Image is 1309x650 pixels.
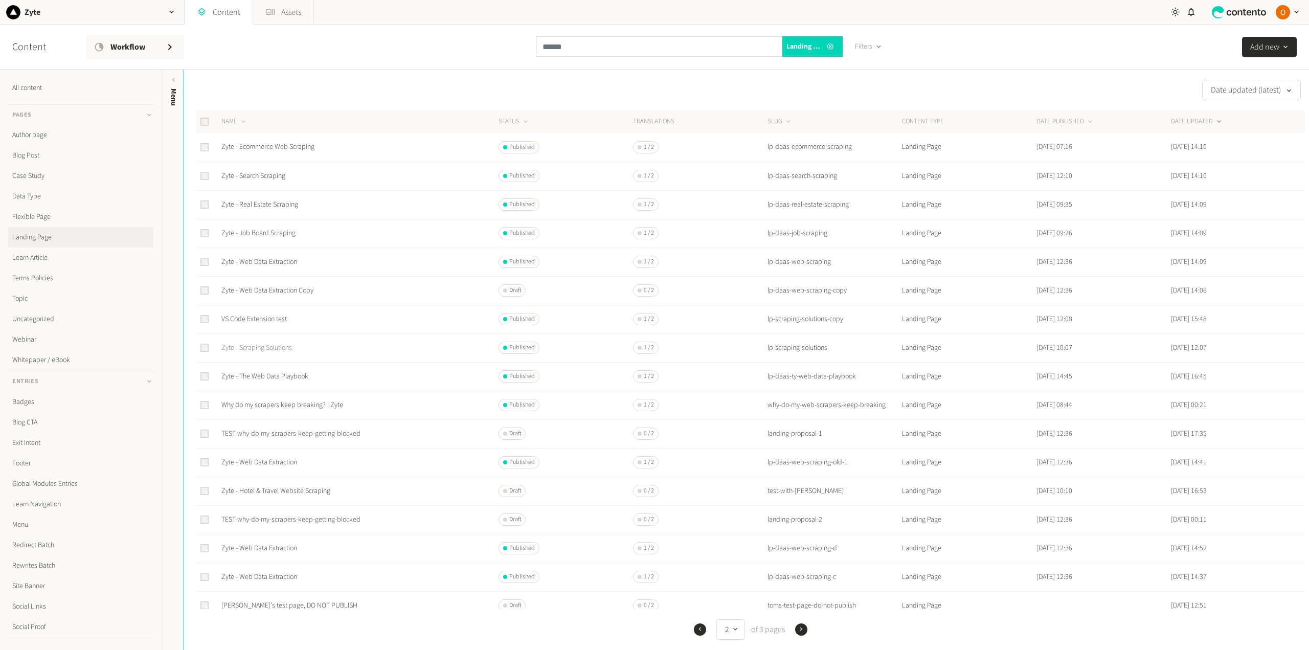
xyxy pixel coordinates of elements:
[221,343,292,353] a: Zyte - Scraping Solutions
[8,474,153,494] a: Global Modules Entries
[644,400,654,410] span: 1 / 2
[716,619,745,640] button: 2
[767,133,901,162] td: lp-daas-ecommerce-scraping
[1171,457,1207,467] time: [DATE] 14:41
[8,248,153,268] a: Learn Article
[6,5,20,19] img: Zyte
[12,39,70,55] h2: Content
[767,448,901,477] td: lp-daas-web-scraping-old-1
[221,257,297,267] a: Zyte - Web Data Extraction
[644,515,654,524] span: 0 / 2
[1171,343,1207,353] time: [DATE] 12:07
[8,433,153,453] a: Exit Intent
[1171,429,1207,439] time: [DATE] 17:35
[509,171,535,181] span: Published
[1036,142,1072,152] time: [DATE] 07:16
[221,429,360,439] a: TEST-why-do-my-scrapers-keep-getting-blocked
[1036,257,1072,267] time: [DATE] 12:36
[221,142,314,152] a: Zyte - Ecommerce Web Scraping
[221,285,313,296] a: Zyte - Web Data Extraction Copy
[901,362,1036,391] td: Landing Page
[1171,400,1207,410] time: [DATE] 00:21
[1171,117,1223,127] button: DATE UPDATED
[1171,572,1207,582] time: [DATE] 14:37
[221,457,297,467] a: Zyte - Web Data Extraction
[901,190,1036,219] td: Landing Page
[509,229,535,238] span: Published
[847,36,890,57] button: Filters
[1036,228,1072,238] time: [DATE] 09:26
[644,171,654,181] span: 1 / 2
[12,377,38,386] span: Entries
[644,343,654,352] span: 1 / 2
[509,601,521,610] span: Draft
[1202,80,1301,100] button: Date updated (latest)
[1171,285,1207,296] time: [DATE] 14:06
[901,477,1036,505] td: Landing Page
[901,391,1036,419] td: Landing Page
[221,228,296,238] a: Zyte - Job Board Scraping
[8,125,153,145] a: Author page
[86,35,184,59] a: Workflow
[8,596,153,617] a: Social Links
[509,515,521,524] span: Draft
[767,362,901,391] td: lp-daas-ty-web-data-playbook
[8,555,153,576] a: Rewrites Batch
[767,248,901,276] td: lp-daas-web-scraping
[8,535,153,555] a: Redirect Batch
[1171,514,1207,525] time: [DATE] 00:11
[1036,314,1072,324] time: [DATE] 12:08
[767,219,901,248] td: lp-daas-job-scraping
[767,591,901,620] td: toms-test-page-do-not-publish
[8,453,153,474] a: Footer
[509,486,521,496] span: Draft
[509,400,535,410] span: Published
[1036,543,1072,553] time: [DATE] 12:36
[1171,600,1207,611] time: [DATE] 12:51
[8,329,153,350] a: Webinar
[767,563,901,591] td: lp-daas-web-scraping-c
[1171,257,1207,267] time: [DATE] 14:09
[644,601,654,610] span: 0 / 2
[644,229,654,238] span: 1 / 2
[1036,486,1072,496] time: [DATE] 10:10
[8,78,153,98] a: All content
[1171,543,1207,553] time: [DATE] 14:52
[8,412,153,433] a: Blog CTA
[509,200,535,209] span: Published
[1036,514,1072,525] time: [DATE] 12:36
[644,372,654,381] span: 1 / 2
[901,333,1036,362] td: Landing Page
[221,117,247,127] button: NAME
[1036,400,1072,410] time: [DATE] 08:44
[221,314,287,324] a: VS Code Extension test
[1036,199,1072,210] time: [DATE] 09:35
[509,257,535,266] span: Published
[1036,285,1072,296] time: [DATE] 12:36
[644,544,654,553] span: 1 / 2
[644,315,654,324] span: 1 / 2
[509,572,535,581] span: Published
[8,309,153,329] a: Uncategorized
[901,563,1036,591] td: Landing Page
[644,286,654,295] span: 0 / 2
[1276,5,1290,19] img: Ozren Buric
[509,544,535,553] span: Published
[8,186,153,207] a: Data Type
[1171,371,1207,382] time: [DATE] 16:45
[767,190,901,219] td: lp-daas-real-estate-scraping
[499,117,530,127] button: STATUS
[1171,171,1207,181] time: [DATE] 14:10
[767,534,901,563] td: lp-daas-web-scraping-d
[767,276,901,305] td: lp-daas-web-scraping-copy
[767,162,901,190] td: lp-daas-search-scraping
[767,419,901,448] td: landing-proposal-1
[786,41,822,52] span: Landing Page
[1171,228,1207,238] time: [DATE] 14:09
[901,110,1036,133] th: CONTENT TYPE
[8,227,153,248] a: Landing Page
[901,276,1036,305] td: Landing Page
[509,143,535,152] span: Published
[644,458,654,467] span: 1 / 2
